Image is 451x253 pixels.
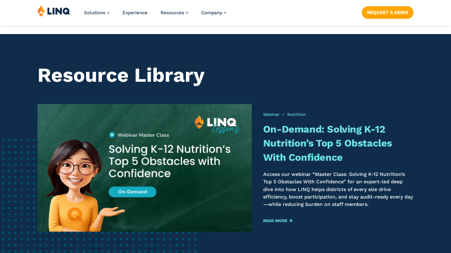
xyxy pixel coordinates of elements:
[84,10,105,15] span: Solutions
[201,10,222,15] span: Company
[161,10,188,15] a: Resources
[38,5,70,17] img: LINQ | K‑12 Software
[362,6,413,19] a: Request a Demo
[84,5,226,25] nav: Primary Navigation
[38,64,413,87] h1: Resource Library
[201,10,226,15] a: Company
[263,112,413,117] div: •
[122,10,148,15] a: Experience
[287,112,306,117] a: Nutrition
[161,10,184,15] span: Resources
[362,5,413,19] nav: Button Navigation
[263,219,292,223] a: Read More
[263,123,392,163] a: On-Demand: Solving K-12 Nutrition’s Top 5 Obstacles With Confidence
[84,10,109,15] a: Solutions
[263,112,279,117] a: Webinar
[263,171,413,208] p: Access our webinar “Master Class: Solving K-12 Nutrition’s Top 5 Obstacles With Confidence” for a...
